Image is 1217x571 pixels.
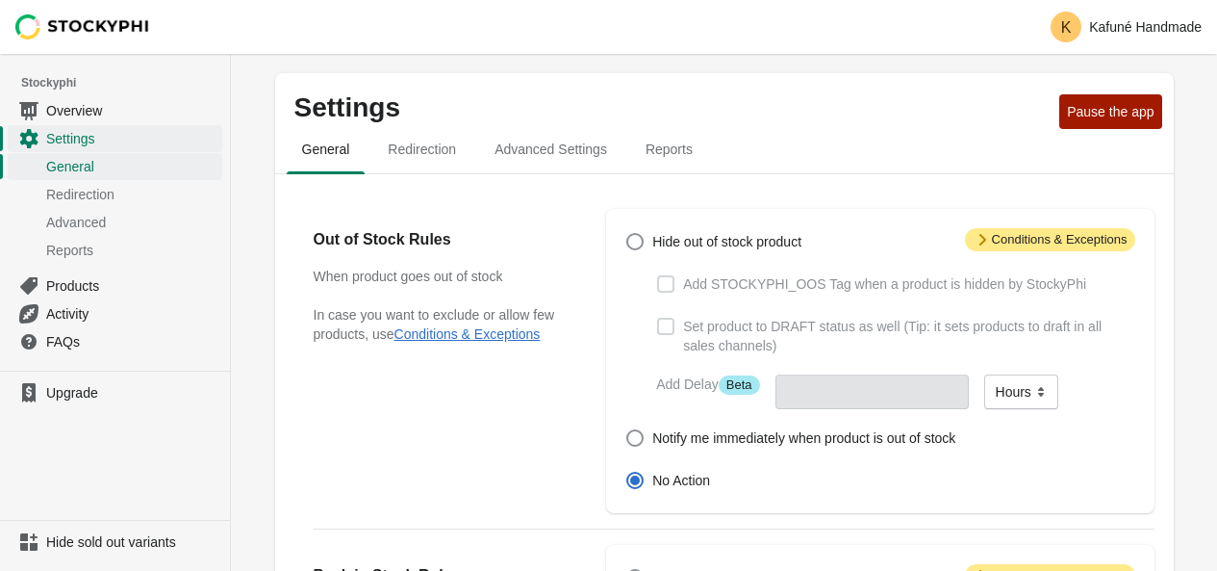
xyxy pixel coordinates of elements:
p: Settings [294,92,1052,123]
button: Avatar with initials KKafuné Handmade [1043,8,1209,46]
span: Upgrade [46,383,218,402]
a: Overview [8,96,222,124]
a: FAQs [8,327,222,355]
button: general [283,124,369,174]
span: Hide out of stock product [652,232,801,251]
button: redirection [368,124,475,174]
span: Settings [46,129,218,148]
span: Avatar with initials K [1051,12,1081,42]
a: Reports [8,236,222,264]
label: Add Delay [656,375,759,395]
span: Conditions & Exceptions [965,228,1135,251]
span: Products [46,276,218,296]
a: Settings [8,124,222,152]
span: Advanced Settings [479,132,622,167]
h3: When product goes out of stock [314,267,569,286]
span: Hide sold out variants [46,532,218,552]
span: FAQs [46,332,218,351]
span: Advanced [46,213,218,232]
span: Activity [46,304,218,324]
button: reports [626,124,712,174]
button: Pause the app [1059,94,1161,129]
span: Set product to DRAFT status as well (Tip: it sets products to draft in all sales channels) [683,317,1134,355]
text: K [1061,19,1072,36]
button: Conditions & Exceptions [394,326,541,342]
span: Stockyphi [21,73,230,92]
span: Add STOCKYPHI_OOS Tag when a product is hidden by StockyPhi [683,274,1086,294]
span: Pause the app [1067,104,1154,119]
h2: Out of Stock Rules [314,228,569,251]
span: Redirection [372,132,471,167]
a: Hide sold out variants [8,529,222,556]
p: In case you want to exclude or allow few products, use [314,305,569,344]
span: No Action [652,471,710,490]
a: Upgrade [8,379,222,406]
span: Reports [630,132,708,167]
p: Kafuné Handmade [1089,19,1202,35]
span: Beta [719,376,760,395]
a: Activity [8,299,222,327]
span: Reports [46,241,218,260]
img: Stockyphi [15,14,150,39]
span: General [287,132,366,167]
a: Advanced [8,208,222,236]
span: Notify me immediately when product is out of stock [652,428,955,448]
span: Overview [46,101,218,120]
span: Redirection [46,185,218,204]
button: Advanced settings [475,124,626,174]
a: Redirection [8,180,222,208]
span: General [46,157,218,176]
a: Products [8,272,222,299]
a: General [8,152,222,180]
